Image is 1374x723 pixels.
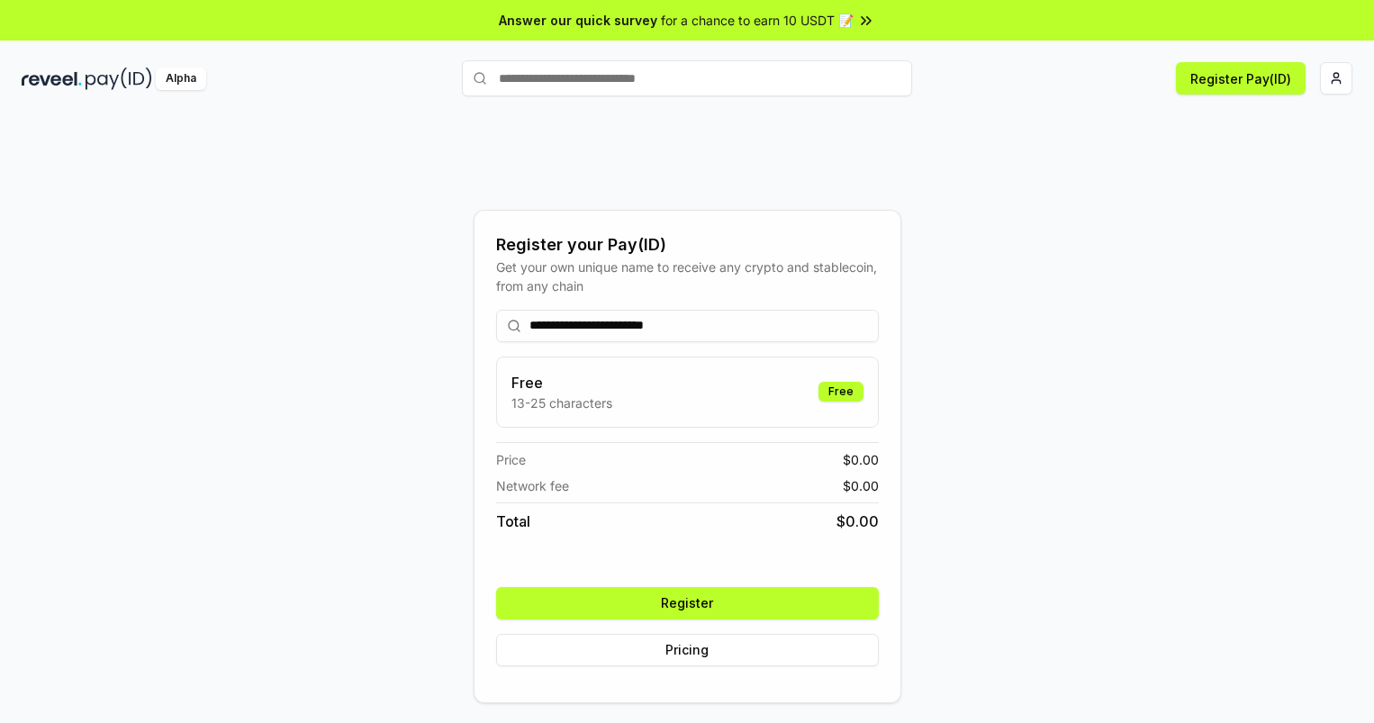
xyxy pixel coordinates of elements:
[496,232,879,258] div: Register your Pay(ID)
[496,511,530,532] span: Total
[496,587,879,619] button: Register
[843,476,879,495] span: $ 0.00
[511,393,612,412] p: 13-25 characters
[496,258,879,295] div: Get your own unique name to receive any crypto and stablecoin, from any chain
[836,511,879,532] span: $ 0.00
[499,11,657,30] span: Answer our quick survey
[86,68,152,90] img: pay_id
[661,11,854,30] span: for a chance to earn 10 USDT 📝
[22,68,82,90] img: reveel_dark
[843,450,879,469] span: $ 0.00
[1176,62,1306,95] button: Register Pay(ID)
[818,382,863,402] div: Free
[496,476,569,495] span: Network fee
[496,450,526,469] span: Price
[156,68,206,90] div: Alpha
[496,634,879,666] button: Pricing
[511,372,612,393] h3: Free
